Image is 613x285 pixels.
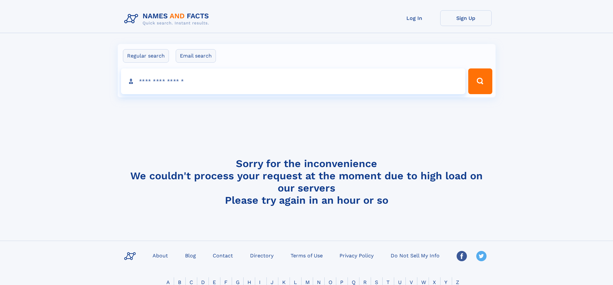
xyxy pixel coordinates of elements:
h4: Sorry for the inconvenience We couldn't process your request at the moment due to high load on ou... [122,157,492,206]
label: Email search [176,49,216,63]
input: search input [121,68,466,94]
img: Twitter [476,251,487,261]
a: Log In [389,10,440,26]
a: About [150,251,171,260]
label: Regular search [123,49,169,63]
img: Facebook [457,251,467,261]
a: Contact [210,251,236,260]
a: Sign Up [440,10,492,26]
a: Terms of Use [288,251,325,260]
a: Blog [182,251,199,260]
a: Do Not Sell My Info [388,251,442,260]
img: Logo Names and Facts [122,10,214,28]
button: Search Button [468,68,492,94]
a: Directory [247,251,276,260]
a: Privacy Policy [337,251,376,260]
